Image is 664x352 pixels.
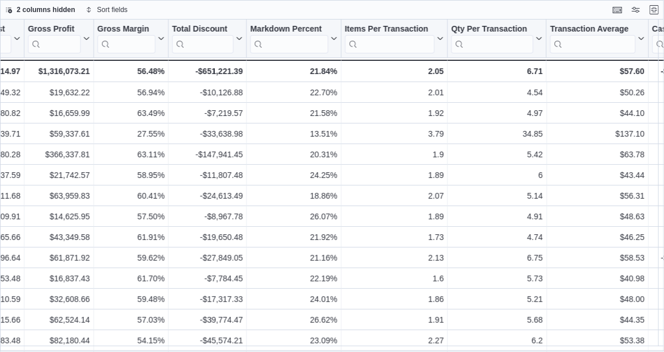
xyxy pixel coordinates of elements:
div: -$11,807.48 [172,168,243,182]
div: 21.16% [250,251,337,265]
div: 57.03% [98,313,165,327]
div: 4.54 [451,86,543,99]
div: 1.6 [345,272,445,285]
div: 1.91 [345,313,445,327]
div: 2.07 [345,189,445,203]
button: Transaction Average [550,24,644,53]
div: -$39,774.47 [172,313,243,327]
div: 60.41% [98,189,165,203]
div: $82,180.44 [28,334,90,347]
div: $62,524.14 [28,313,90,327]
div: 1.89 [345,210,445,223]
div: 63.49% [98,106,165,120]
div: $19,632.22 [28,86,90,99]
button: Items Per Transaction [345,24,445,53]
div: 24.01% [250,292,337,306]
div: 21.84% [250,64,337,78]
button: Keyboard shortcuts [611,3,624,17]
div: 2.05 [345,64,445,78]
div: 5.42 [451,148,543,161]
div: $63.78 [551,148,645,161]
div: 59.62% [98,251,165,265]
div: $40.98 [551,272,645,285]
div: 6.2 [451,334,543,347]
div: 2.01 [345,86,445,99]
div: 4.74 [451,230,543,244]
span: Sort fields [97,5,128,14]
div: $14,625.95 [28,210,90,223]
div: 21.58% [250,106,337,120]
button: 2 columns hidden [1,3,80,17]
div: -$147,941.45 [172,148,243,161]
div: Qty Per Transaction [451,24,534,35]
div: 61.91% [98,230,165,244]
div: 26.62% [250,313,337,327]
div: $44.35 [551,313,645,327]
div: $63,959.83 [28,189,90,203]
div: Gross Margin [98,24,156,35]
button: Total Discount [172,24,243,53]
div: 4.97 [451,106,543,120]
div: 1.9 [345,148,445,161]
div: Markdown Percent [250,24,328,35]
div: $50.26 [551,86,645,99]
div: 1.86 [345,292,445,306]
div: 3.79 [345,127,445,141]
div: -$45,574.21 [172,334,243,347]
div: -$17,317.33 [172,292,243,306]
div: $58.53 [551,251,645,265]
div: Gross Profit [28,24,81,53]
div: 63.11% [98,148,165,161]
div: Gross Profit [28,24,81,35]
div: 4.91 [451,210,543,223]
div: 57.50% [98,210,165,223]
div: 5.68 [451,313,543,327]
div: 1.92 [345,106,445,120]
div: -$27,849.05 [172,251,243,265]
div: 2.27 [345,334,445,347]
div: $61,871.92 [28,251,90,265]
div: -$651,221.39 [172,64,243,78]
div: -$10,126.88 [172,86,243,99]
div: 6.71 [451,64,543,78]
div: -$19,650.48 [172,230,243,244]
div: 6 [451,168,543,182]
button: Gross Profit [28,24,90,53]
div: 58.95% [98,168,165,182]
div: 61.70% [98,272,165,285]
div: Transaction Average [550,24,635,53]
button: Gross Margin [98,24,165,53]
div: -$7,219.57 [172,106,243,120]
div: 13.51% [250,127,337,141]
div: 27.55% [98,127,165,141]
div: $21,742.57 [28,168,90,182]
div: Total Discount [172,24,234,53]
div: 22.70% [250,86,337,99]
div: Gross Margin [98,24,156,53]
div: -$24,613.49 [172,189,243,203]
div: 5.73 [451,272,543,285]
div: 5.21 [451,292,543,306]
div: $16,837.43 [28,272,90,285]
div: $48.63 [551,210,645,223]
div: Qty Per Transaction [451,24,534,53]
button: Exit fullscreen [647,3,661,17]
div: $53.38 [551,334,645,347]
div: 18.86% [250,189,337,203]
div: 24.25% [250,168,337,182]
div: 1.73 [345,230,445,244]
div: $32,608.66 [28,292,90,306]
div: -$8,967.78 [172,210,243,223]
div: Transaction Average [550,24,635,35]
div: 56.48% [98,64,165,78]
div: 2.13 [345,251,445,265]
div: 34.85 [451,127,543,141]
div: 23.09% [250,334,337,347]
div: -$7,784.45 [172,272,243,285]
button: Markdown Percent [250,24,337,53]
div: Markdown Percent [250,24,328,53]
button: Display options [629,3,643,17]
div: $48.00 [551,292,645,306]
div: $44.10 [551,106,645,120]
div: $16,659.99 [28,106,90,120]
